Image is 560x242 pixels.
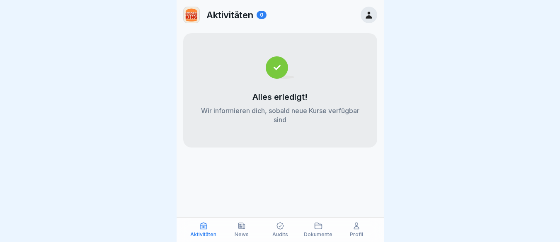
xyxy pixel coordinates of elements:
p: Dokumente [304,232,332,237]
p: Aktivitäten [190,232,216,237]
p: Aktivitäten [206,10,253,20]
div: 0 [257,11,267,19]
p: News [235,232,249,237]
img: completed.svg [266,56,294,79]
img: w2f18lwxr3adf3talrpwf6id.png [184,7,199,23]
p: Audits [272,232,288,237]
p: Alles erledigt! [252,92,308,102]
p: Wir informieren dich, sobald neue Kurse verfügbar sind [200,106,361,124]
p: Profil [350,232,363,237]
